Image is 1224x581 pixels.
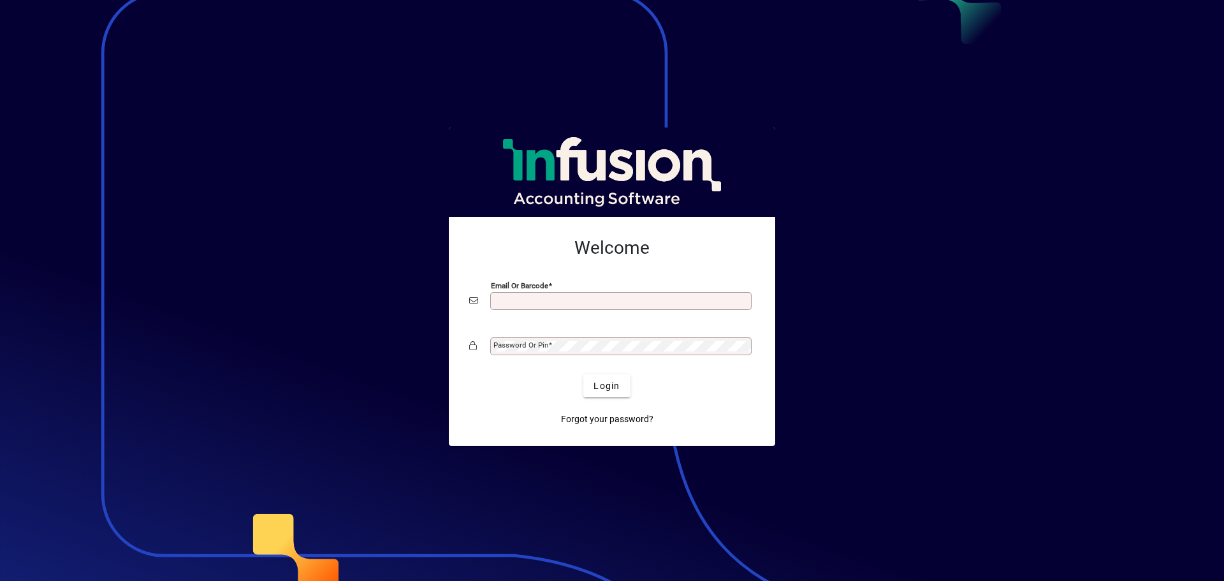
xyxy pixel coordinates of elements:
[493,341,548,349] mat-label: Password or Pin
[561,413,653,426] span: Forgot your password?
[556,408,659,430] a: Forgot your password?
[491,281,548,290] mat-label: Email or Barcode
[594,379,620,393] span: Login
[469,237,755,259] h2: Welcome
[583,374,630,397] button: Login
